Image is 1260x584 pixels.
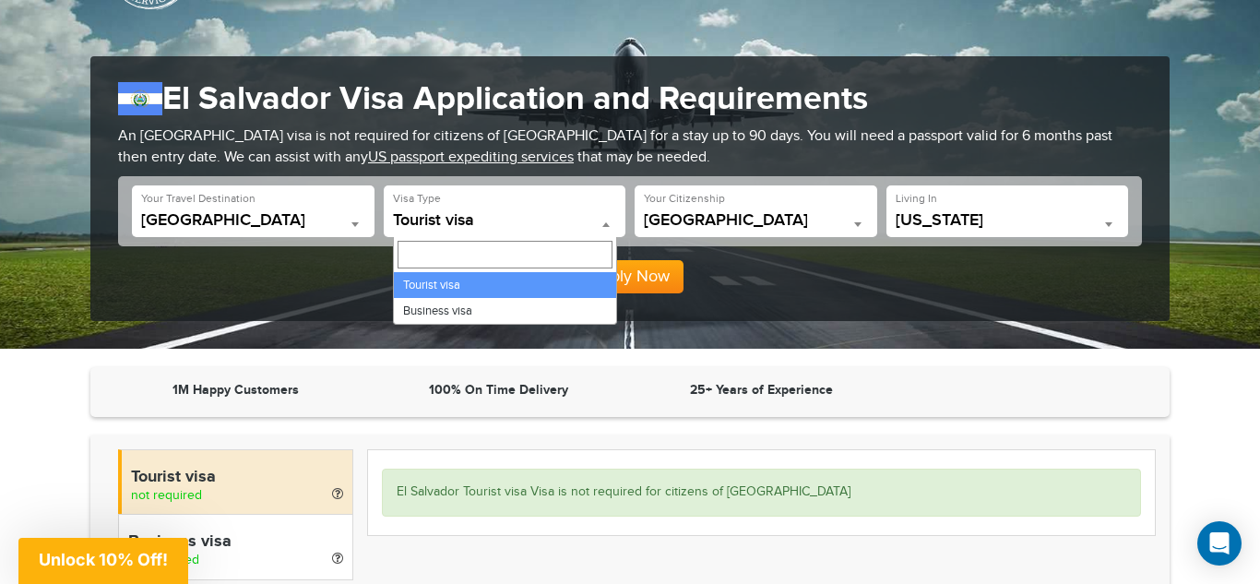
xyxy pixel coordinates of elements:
span: not required [131,488,202,503]
strong: 100% On Time Delivery [429,382,568,398]
h1: El Salvador Visa Application and Requirements [118,79,1142,119]
span: California [896,211,1120,230]
input: Search [398,241,612,268]
div: Open Intercom Messenger [1197,521,1242,566]
label: Your Citizenship [644,191,725,207]
span: United States [644,211,868,237]
span: El Salvador [141,211,365,230]
span: El Salvador [141,211,365,237]
h4: Business visa [128,533,343,552]
span: Unlock 10% Off! [39,550,168,569]
h4: Tourist visa [131,469,343,487]
span: California [896,211,1120,237]
span: United States [644,211,868,230]
strong: 1M Happy Customers [172,382,299,398]
span: Tourist visa [393,211,617,237]
label: Visa Type [393,191,441,207]
p: An [GEOGRAPHIC_DATA] visa is not required for citizens of [GEOGRAPHIC_DATA] for a stay up to 90 d... [118,126,1142,169]
label: Living In [896,191,937,207]
li: Business visa [394,298,616,324]
iframe: Customer reviews powered by Trustpilot [897,381,1151,403]
span: Tourist visa [393,211,617,230]
li: Tourist visa [394,272,616,298]
div: El Salvador Tourist visa Visa is not required for citizens of [GEOGRAPHIC_DATA] [382,469,1141,517]
button: Apply Now [577,260,683,293]
strong: 25+ Years of Experience [690,382,833,398]
div: Unlock 10% Off! [18,538,188,584]
label: Your Travel Destination [141,191,256,207]
a: US passport expediting services [368,149,574,166]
